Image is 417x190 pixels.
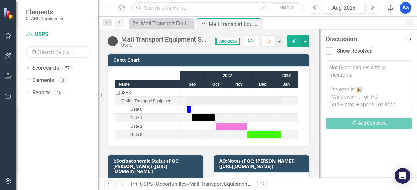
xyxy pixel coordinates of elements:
div: Jan [274,80,298,89]
div: Mail Transport Equipment Service Center (MTESC)- [GEOGRAPHIC_DATA] [209,20,260,28]
div: Task: Start date: 2027-10-16 End date: 2027-11-25 [115,122,180,131]
span: Search [279,5,293,10]
div: Sep [180,80,204,89]
div: Task: Start date: 2027-09-09 End date: 2028-01-10 [115,97,180,105]
h3: Gantt Chart [113,57,306,62]
span: Elements [26,8,63,16]
div: Oct [204,80,227,89]
div: Mail Transport Equipment Service Center (MTESC)- Chicago [115,97,180,105]
div: Task: Start date: 2027-09-15 End date: 2027-10-15 [192,114,215,121]
img: Tracked [108,36,118,46]
div: Dec [251,80,274,89]
button: KS [400,2,411,14]
div: USPS [121,43,209,48]
div: 15 [54,90,64,95]
div: Aug-2025 [325,4,362,12]
div: Show Resolved [337,47,373,55]
a: Reports [32,89,50,96]
a: Opportunities [156,181,187,187]
button: Add Comment [326,117,412,129]
h3: AQ:Notes (POC: [PERSON_NAME])([URL][DOMAIN_NAME]) [219,158,306,169]
div: Name [115,80,180,88]
div: 2028 [274,71,298,80]
div: Gate 3 [130,131,142,139]
div: Mail Transport Equipment Service Center (MTESC)- [GEOGRAPHIC_DATA] [125,97,178,105]
div: Task: Start date: 2027-09-09 End date: 2027-09-14 [115,105,180,114]
a: Mail Transport Equipment Service Center (MTESC)- [GEOGRAPHIC_DATA] [130,19,192,28]
div: USPS [121,88,131,97]
small: STAHL Companies [26,16,63,21]
a: Elements [32,77,54,84]
div: Gate 0 [130,105,142,114]
div: Gate 1 [115,114,180,122]
div: Task: Start date: 2027-09-09 End date: 2027-09-14 [187,106,191,113]
div: Mail Transport Equipment Service Center (MTESC)- [GEOGRAPHIC_DATA] [189,181,357,187]
div: Task: USPS Start date: 2027-09-09 End date: 2027-09-10 [115,88,180,97]
div: Mail Transport Equipment Service Center (MTESC)- [GEOGRAPHIC_DATA] [141,19,192,28]
div: 57 [62,65,73,71]
div: » » [131,181,252,188]
span: Aug-2025 [215,38,240,45]
div: Gate 0 [115,105,180,114]
button: Search [270,3,302,12]
h3: I:Socioeconomic Status (POC: [PERSON_NAME]) ([URL][DOMAIN_NAME]) [113,158,200,173]
a: USPS [140,181,153,187]
button: Aug-2025 [323,2,365,14]
div: Discussion [326,35,402,43]
div: Task: Start date: 2027-09-09 End date: 2028-01-10 [187,97,281,104]
div: USPS [115,88,180,97]
div: Gate 2 [115,122,180,131]
div: Task: Start date: 2027-09-15 End date: 2027-10-15 [115,114,180,122]
a: Scorecards [32,64,59,72]
div: Mail Transport Equipment Service Center (MTESC)- [GEOGRAPHIC_DATA] [121,36,209,43]
div: Nov [227,80,251,89]
input: Search ClearPoint... [132,2,304,14]
div: Task: Start date: 2027-11-26 End date: 2028-01-10 [115,131,180,139]
div: 2027 [180,71,274,80]
input: Search Below... [26,46,91,58]
div: 3 [57,78,68,83]
div: Gate 2 [130,122,142,131]
img: ClearPoint Strategy [3,7,15,19]
div: Open Intercom Messenger [395,168,410,184]
div: Gate 1 [130,114,142,122]
div: Task: Start date: 2027-10-16 End date: 2027-11-25 [216,123,247,130]
a: USPS [26,31,91,38]
div: Gate 3 [115,131,180,139]
div: Task: Start date: 2027-11-26 End date: 2028-01-10 [247,131,281,138]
